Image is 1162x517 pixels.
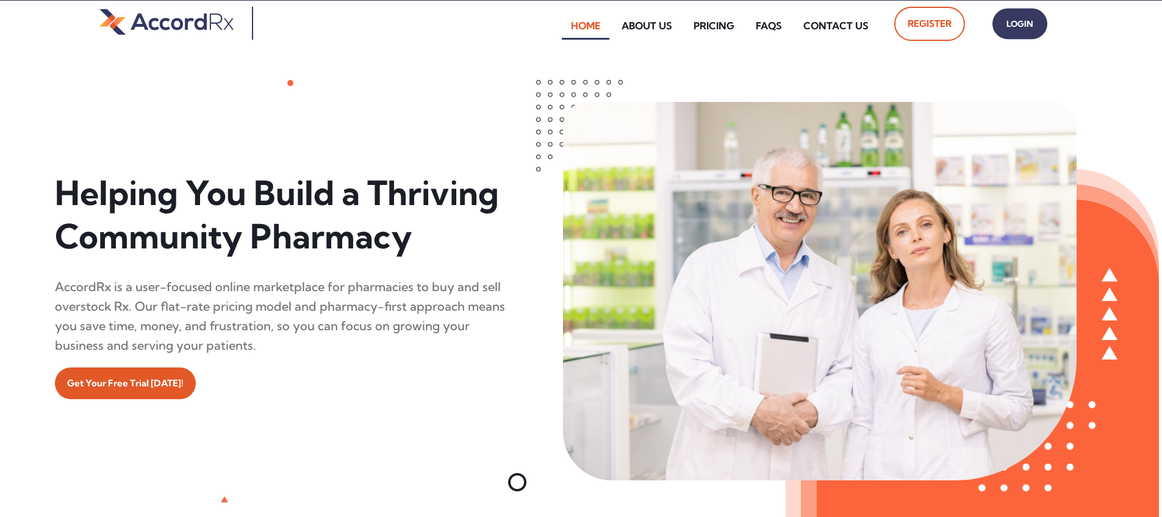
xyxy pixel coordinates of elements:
span: Register [908,14,952,34]
a: Register [894,7,965,41]
a: Home [562,12,609,40]
a: About Us [612,12,681,40]
a: Pricing [684,12,744,40]
img: default-logo [99,7,234,37]
a: Get Your Free Trial [DATE]! [55,367,196,399]
a: Login [992,9,1047,40]
h1: Helping You Build a Thriving Community Pharmacy [55,172,508,259]
a: Contact Us [794,12,878,40]
span: Get Your Free Trial [DATE]! [67,374,184,393]
div: AccordRx is a user-focused online marketplace for pharmacies to buy and sell overstock Rx. Our fl... [55,277,508,355]
span: Login [1005,15,1035,33]
a: FAQs [747,12,791,40]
